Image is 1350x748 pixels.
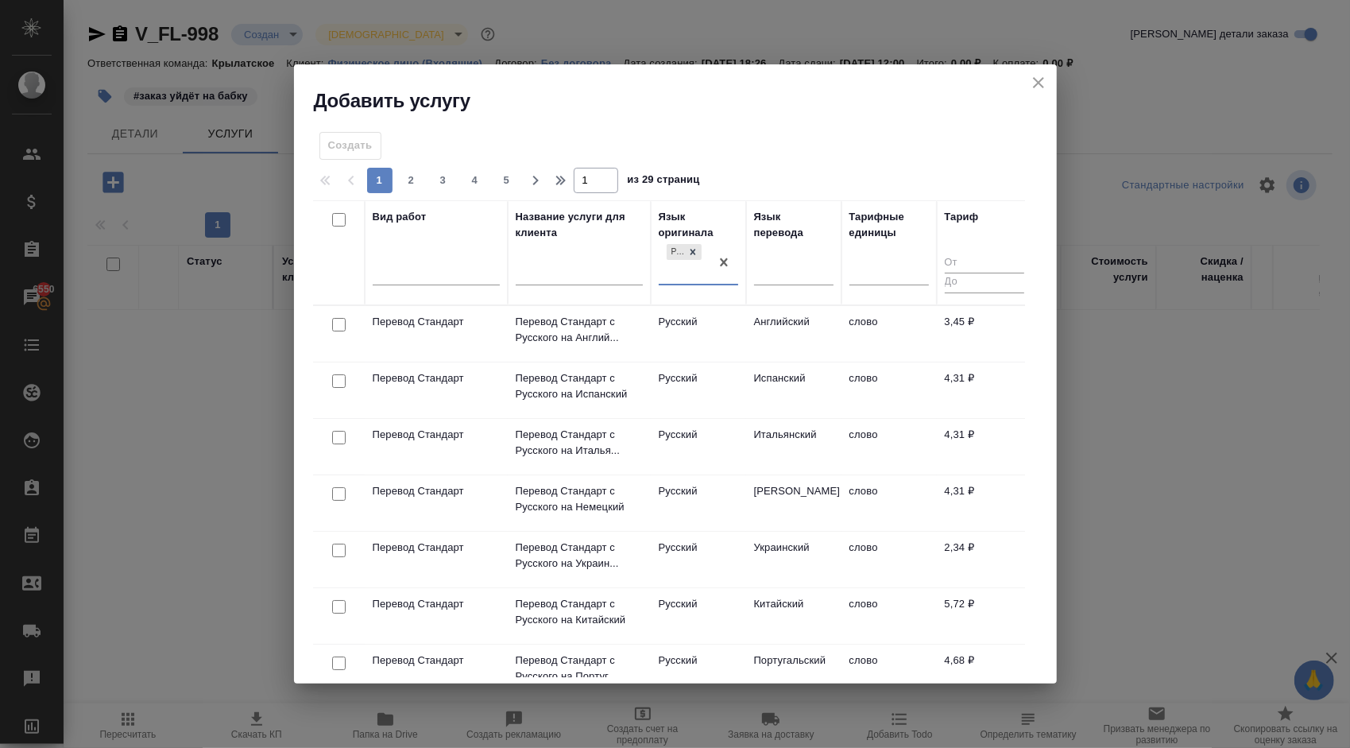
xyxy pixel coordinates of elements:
[651,419,746,475] td: Русский
[937,419,1032,475] td: 4,31 ₽
[945,209,979,225] div: Тариф
[746,306,841,362] td: Английский
[516,370,643,402] p: Перевод Стандарт с Русского на Испанский
[746,362,841,418] td: Испанский
[665,242,703,262] div: Русский
[373,370,500,386] p: Перевод Стандарт
[314,88,1057,114] h2: Добавить услугу
[462,172,488,188] span: 4
[516,483,643,515] p: Перевод Стандарт с Русского на Немецкий
[937,306,1032,362] td: 3,45 ₽
[651,362,746,418] td: Русский
[651,645,746,700] td: Русский
[746,475,841,531] td: [PERSON_NAME]
[651,306,746,362] td: Русский
[516,209,643,241] div: Название услуги для клиента
[841,645,937,700] td: слово
[841,588,937,644] td: слово
[373,314,500,330] p: Перевод Стандарт
[516,427,643,459] p: Перевод Стандарт с Русского на Италья...
[841,532,937,587] td: слово
[494,168,520,193] button: 5
[516,540,643,572] p: Перевод Стандарт с Русского на Украин...
[849,209,929,241] div: Тарифные единицы
[651,588,746,644] td: Русский
[937,532,1032,587] td: 2,34 ₽
[746,419,841,475] td: Итальянский
[373,483,500,499] p: Перевод Стандарт
[651,475,746,531] td: Русский
[937,645,1032,700] td: 4,68 ₽
[651,532,746,587] td: Русский
[937,475,1032,531] td: 4,31 ₽
[373,427,500,443] p: Перевод Стандарт
[494,172,520,188] span: 5
[746,645,841,700] td: Португальский
[399,168,424,193] button: 2
[841,362,937,418] td: слово
[462,168,488,193] button: 4
[373,653,500,669] p: Перевод Стандарт
[746,532,841,587] td: Украинский
[841,306,937,362] td: слово
[431,168,456,193] button: 3
[841,419,937,475] td: слово
[937,362,1032,418] td: 4,31 ₽
[667,244,684,261] div: Русский
[754,209,834,241] div: Язык перевода
[373,209,427,225] div: Вид работ
[1027,71,1050,95] button: close
[516,596,643,628] p: Перевод Стандарт с Русского на Китайский
[516,314,643,346] p: Перевод Стандарт с Русского на Англий...
[746,588,841,644] td: Китайский
[431,172,456,188] span: 3
[659,209,738,241] div: Язык оригинала
[373,540,500,556] p: Перевод Стандарт
[945,254,1024,273] input: От
[516,653,643,684] p: Перевод Стандарт с Русского на Португ...
[628,170,700,193] span: из 29 страниц
[373,596,500,612] p: Перевод Стандарт
[945,273,1024,293] input: До
[841,475,937,531] td: слово
[937,588,1032,644] td: 5,72 ₽
[399,172,424,188] span: 2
